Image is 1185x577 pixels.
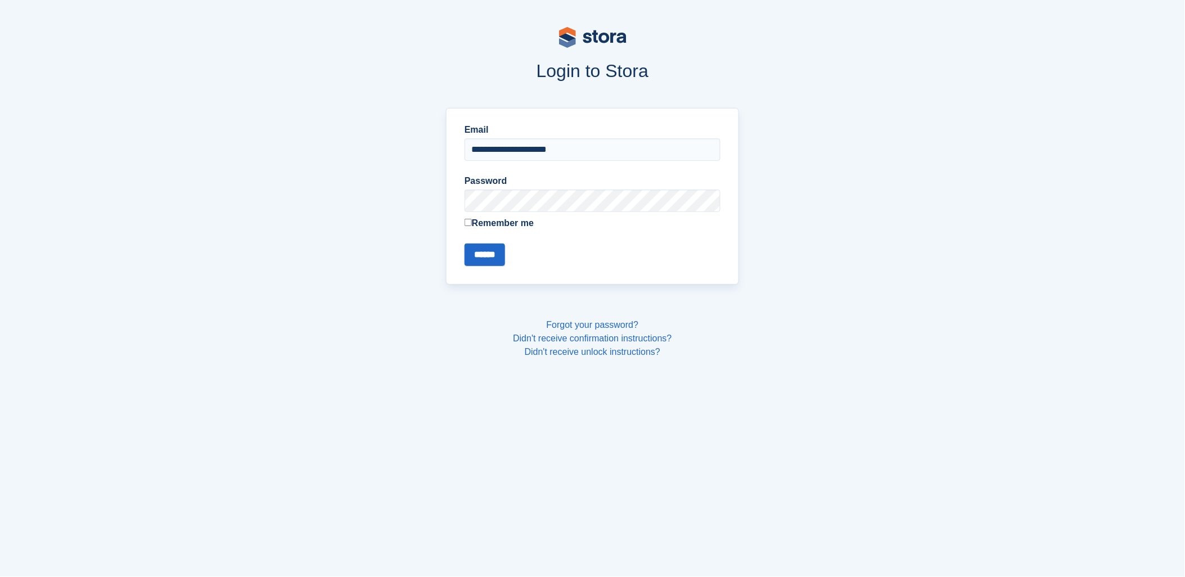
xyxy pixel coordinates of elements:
h1: Login to Stora [232,61,954,81]
a: Forgot your password? [547,320,639,330]
a: Didn't receive unlock instructions? [525,347,660,357]
label: Email [465,123,720,137]
input: Remember me [465,219,472,226]
label: Password [465,174,720,188]
img: stora-logo-53a41332b3708ae10de48c4981b4e9114cc0af31d8433b30ea865607fb682f29.svg [559,27,627,48]
label: Remember me [465,217,720,230]
a: Didn't receive confirmation instructions? [513,333,672,343]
